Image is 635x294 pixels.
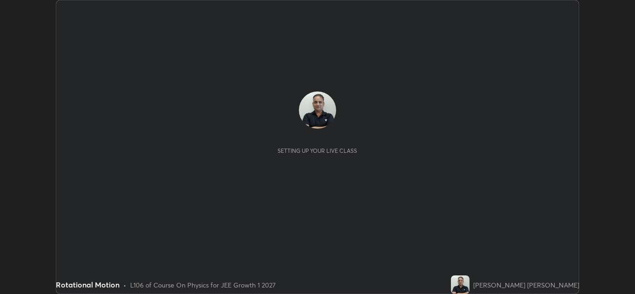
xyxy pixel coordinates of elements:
div: • [123,280,126,290]
div: Rotational Motion [56,279,119,290]
img: 3a59e42194ec479db318b30fb47d773a.jpg [451,275,470,294]
div: Setting up your live class [278,147,357,154]
img: 3a59e42194ec479db318b30fb47d773a.jpg [299,91,336,129]
div: L106 of Course On Physics for JEE Growth 1 2027 [130,280,276,290]
div: [PERSON_NAME] [PERSON_NAME] [473,280,579,290]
